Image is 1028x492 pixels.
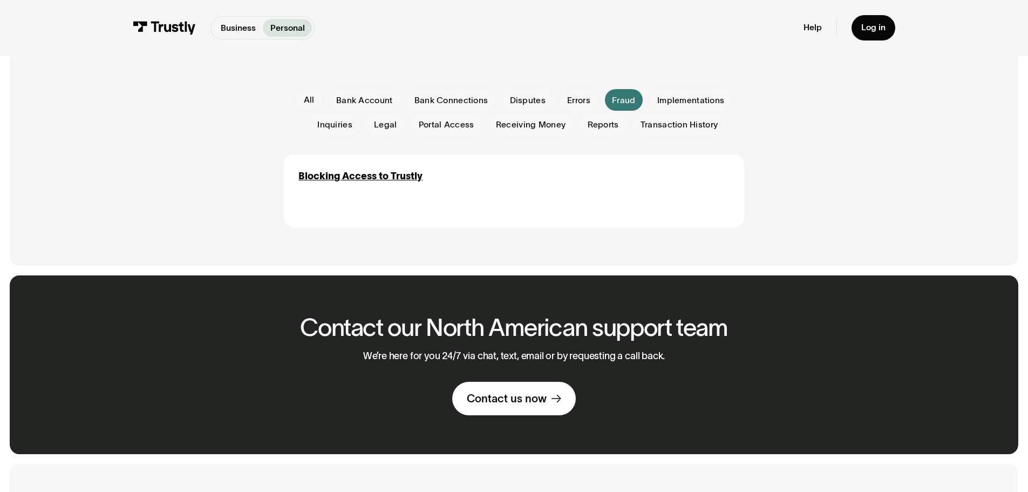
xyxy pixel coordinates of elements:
a: All [296,90,322,110]
span: Errors [567,95,590,106]
div: Contact us now [467,392,547,406]
p: We’re here for you 24/7 via chat, text, email or by requesting a call back. [363,351,665,362]
h2: Contact our North American support team [300,314,728,341]
a: Contact us now [452,382,576,415]
a: Help [804,22,822,33]
form: Email Form [284,89,744,135]
span: Reports [588,119,619,131]
span: Receiving Money [496,119,566,131]
span: Transaction History [641,119,718,131]
span: Bank Account [336,95,392,106]
img: Trustly Logo [133,21,196,35]
span: Portal Access [419,119,474,131]
span: Disputes [510,95,546,106]
a: Blocking Access to Trustly [298,169,423,184]
a: Personal [263,19,312,37]
div: All [304,94,315,106]
span: Inquiries [317,119,352,131]
span: Fraud [612,95,635,106]
span: Bank Connections [414,95,488,106]
a: Log in [852,15,895,41]
a: Business [213,19,263,37]
span: Legal [374,119,397,131]
span: Implementations [657,95,724,106]
div: Log in [861,22,886,33]
p: Business [221,22,256,35]
p: Personal [270,22,305,35]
